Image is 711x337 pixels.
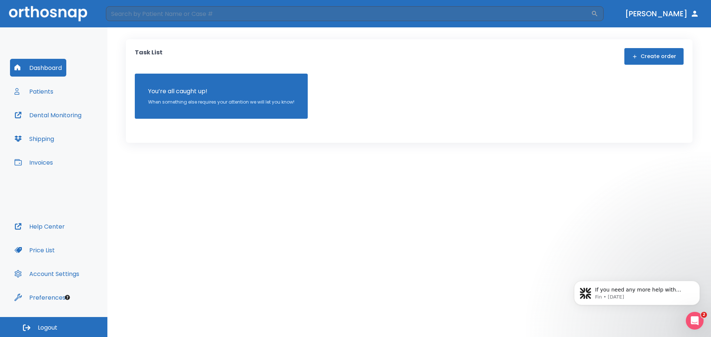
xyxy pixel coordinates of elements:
[624,48,684,65] button: Create order
[38,324,57,332] span: Logout
[10,154,57,171] button: Invoices
[686,312,704,330] iframe: Intercom live chat
[64,294,71,301] div: Tooltip anchor
[148,99,294,105] p: When something else requires your attention we will let you know!
[10,265,84,283] button: Account Settings
[10,241,59,259] button: Price List
[9,6,87,21] img: Orthosnap
[10,106,86,124] button: Dental Monitoring
[701,312,707,318] span: 2
[10,218,69,235] button: Help Center
[10,130,59,148] button: Shipping
[135,48,163,65] p: Task List
[10,59,66,77] button: Dashboard
[10,289,70,306] button: Preferences
[10,82,58,100] button: Patients
[563,265,711,317] iframe: Intercom notifications message
[106,6,591,21] input: Search by Patient Name or Case #
[148,87,294,96] p: You’re all caught up!
[622,7,702,20] button: [PERSON_NAME]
